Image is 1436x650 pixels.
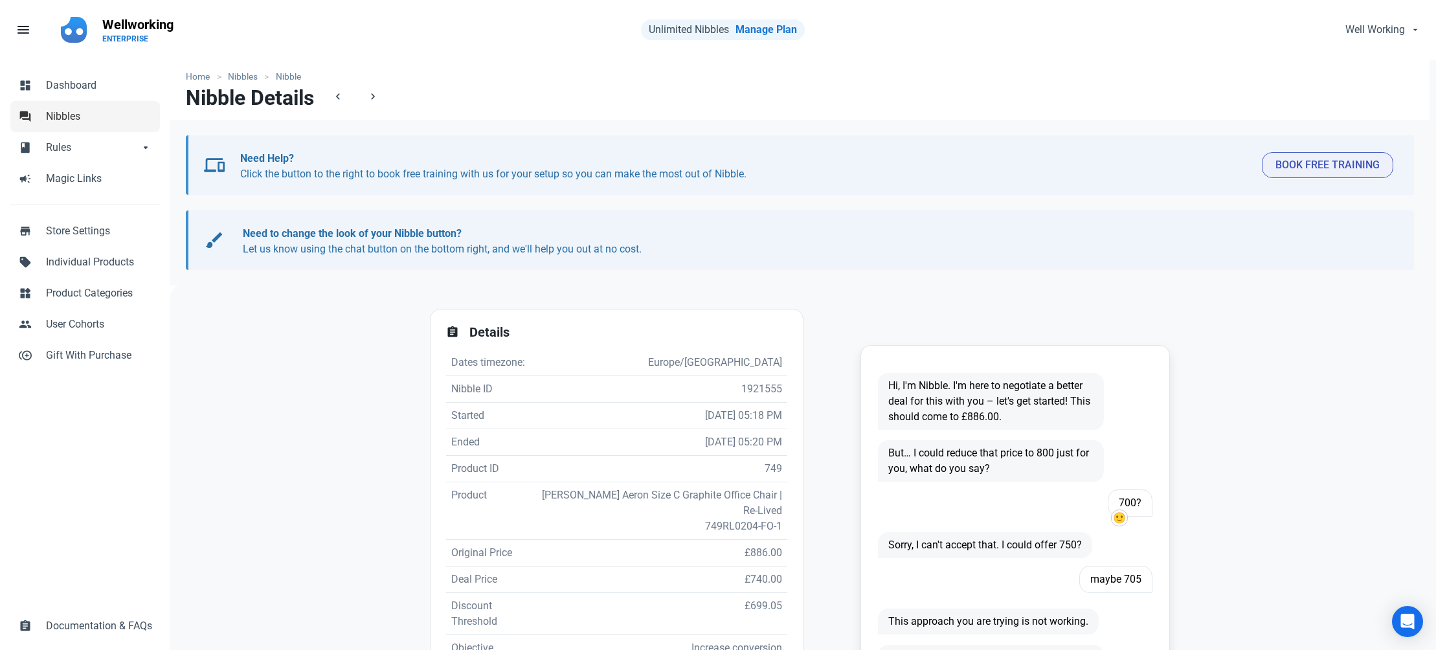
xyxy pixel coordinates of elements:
[534,456,787,482] td: 749
[46,78,152,93] span: Dashboard
[1108,489,1152,517] span: 700?
[705,520,782,532] span: 749RL0204-FO-1
[46,317,152,332] span: User Cohorts
[19,618,32,631] span: assignment
[446,376,534,403] td: Nibble ID
[10,309,160,340] a: peopleUser Cohorts
[534,350,787,376] td: Europe/[GEOGRAPHIC_DATA]
[10,70,160,101] a: dashboardDashboard
[240,151,1251,182] p: Click the button to the right to book free training with us for your setup so you can make the mo...
[322,86,354,109] a: chevron_left
[46,109,152,124] span: Nibbles
[204,230,225,251] span: brush
[10,247,160,278] a: sellIndividual Products
[357,86,389,109] a: chevron_right
[649,23,729,36] span: Unlimited Nibbles
[46,348,152,363] span: Gift With Purchase
[534,376,787,403] td: 1921555
[46,171,152,186] span: Magic Links
[1334,17,1428,43] button: Well Working
[19,171,32,184] span: campaign
[16,22,31,38] span: menu
[446,540,534,566] td: Original Price
[534,403,787,429] td: [DATE] 05:18 PM
[19,286,32,298] span: widgets
[1262,152,1393,178] button: Book Free Training
[10,340,160,371] a: control_point_duplicateGift With Purchase
[46,140,139,155] span: Rules
[19,223,32,236] span: store
[243,226,1381,257] p: Let us know using the chat button on the bottom right, and we'll help you out at no cost.
[878,532,1092,558] span: Sorry, I can't accept that. I could offer 750?
[102,34,174,44] p: ENTERPRISE
[10,278,160,309] a: widgetsProduct Categories
[534,429,787,456] td: [DATE] 05:20 PM
[1345,22,1405,38] span: Well Working
[10,216,160,247] a: storeStore Settings
[10,163,160,194] a: campaignMagic Links
[1275,157,1380,173] span: Book Free Training
[19,140,32,153] span: book
[10,132,160,163] a: bookRulesarrow_drop_down
[139,140,152,153] span: arrow_drop_down
[19,317,32,330] span: people
[878,440,1104,482] span: But… I could reduce that price to 800 just for you, what do you say?
[186,70,216,84] a: Home
[46,286,152,301] span: Product Categories
[878,373,1104,430] span: Hi, I'm Nibble. I'm here to negotiate a better deal for this with you – let's get started! This s...
[19,348,32,361] span: control_point_duplicate
[534,540,787,566] td: £886.00
[19,254,32,267] span: sell
[878,609,1099,634] span: This approach you are trying is not working.
[446,429,534,456] td: Ended
[243,227,462,240] b: Need to change the look of your Nibble button?
[10,611,160,642] a: assignmentDocumentation & FAQs
[446,350,534,376] td: Dates timezone:
[10,101,160,132] a: forumNibbles
[186,86,314,109] h1: Nibble Details
[446,566,534,593] td: Deal Price
[19,109,32,122] span: forum
[221,70,265,84] a: Nibbles
[1392,606,1423,637] div: Open Intercom Messenger
[446,456,534,482] td: Product ID
[446,326,459,339] span: assignment
[745,573,782,585] span: £740.00
[542,489,782,517] span: [PERSON_NAME] Aeron Size C Graphite Office Chair | Re-Lived
[95,10,181,49] a: WellworkingENTERPRISE
[170,60,1430,86] nav: breadcrumbs
[46,223,152,239] span: Store Settings
[366,90,379,103] span: chevron_right
[446,482,534,540] td: Product
[469,325,787,340] h2: Details
[240,152,294,164] b: Need Help?
[46,618,152,634] span: Documentation & FAQs
[446,593,534,635] td: Discount Threshold
[446,403,534,429] td: Started
[46,254,152,270] span: Individual Products
[735,23,797,36] a: Manage Plan
[331,90,344,103] span: chevron_left
[745,600,782,612] span: £699.05
[1079,566,1152,593] span: maybe 705
[102,16,174,34] p: Wellworking
[19,78,32,91] span: dashboard
[204,155,225,175] span: devices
